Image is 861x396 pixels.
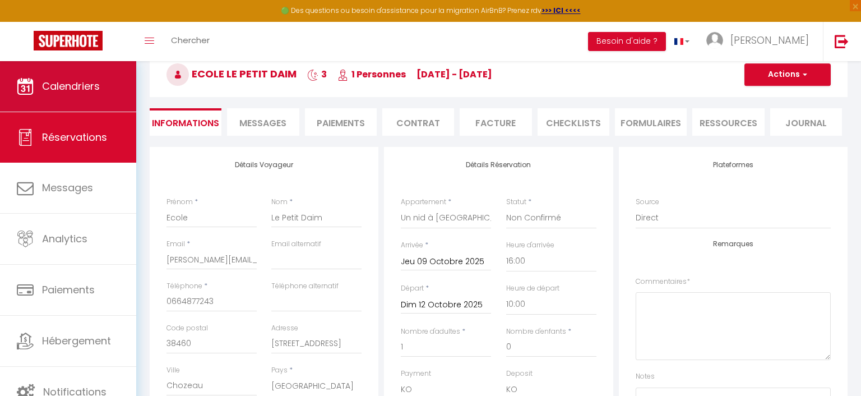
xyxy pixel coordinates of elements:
[34,31,103,50] img: Super Booking
[42,334,111,348] span: Hébergement
[506,197,526,208] label: Statut
[150,108,221,136] li: Informations
[835,34,849,48] img: logout
[636,197,659,208] label: Source
[770,108,842,136] li: Journal
[698,22,823,61] a: ... [PERSON_NAME]
[239,117,286,130] span: Messages
[42,130,107,144] span: Réservations
[541,6,581,15] a: >>> ICI <<<<
[271,281,339,292] label: Téléphone alternatif
[636,240,831,248] h4: Remarques
[401,369,431,379] label: Payment
[271,365,288,376] label: Pays
[460,108,531,136] li: Facture
[166,67,297,81] span: Ecole Le Petit Daim
[166,239,185,250] label: Email
[401,283,424,294] label: Départ
[401,161,596,169] h4: Détails Réservation
[337,68,406,81] span: 1 Personnes
[382,108,454,136] li: Contrat
[588,32,666,51] button: Besoin d'aide ?
[744,63,831,86] button: Actions
[401,240,423,251] label: Arrivée
[615,108,687,136] li: FORMULAIRES
[42,232,87,246] span: Analytics
[506,326,566,337] label: Nombre d'enfants
[307,68,327,81] span: 3
[636,371,655,382] label: Notes
[506,369,533,379] label: Deposit
[42,283,95,297] span: Paiements
[506,240,554,251] label: Heure d'arrivée
[171,34,210,46] span: Chercher
[271,239,321,250] label: Email alternatif
[706,32,723,49] img: ...
[163,22,218,61] a: Chercher
[42,181,93,195] span: Messages
[636,277,690,287] label: Commentaires
[506,283,559,294] label: Heure de départ
[401,197,446,208] label: Appartement
[416,68,492,81] span: [DATE] - [DATE]
[271,323,298,334] label: Adresse
[730,33,809,47] span: [PERSON_NAME]
[166,281,202,292] label: Téléphone
[305,108,377,136] li: Paiements
[692,108,764,136] li: Ressources
[166,323,208,334] label: Code postal
[166,365,180,376] label: Ville
[166,161,362,169] h4: Détails Voyageur
[42,79,100,93] span: Calendriers
[636,161,831,169] h4: Plateformes
[401,326,460,337] label: Nombre d'adultes
[271,197,288,208] label: Nom
[166,197,193,208] label: Prénom
[538,108,609,136] li: CHECKLISTS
